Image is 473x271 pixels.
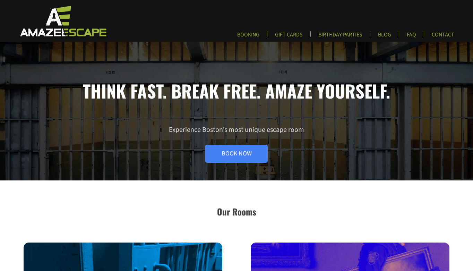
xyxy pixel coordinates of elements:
[426,31,460,43] a: CONTACT
[313,31,368,43] a: BIRTHDAY PARTIES
[232,31,265,43] a: BOOKING
[11,5,114,37] img: Escape Room Game in Boston Area
[24,125,449,163] p: Experience Boston’s most unique escape room
[24,80,449,101] h1: Think fast. Break free. Amaze yourself.
[269,31,308,43] a: GIFT CARDS
[372,31,397,43] a: BLOG
[205,145,268,163] a: Book Now
[401,31,422,43] a: FAQ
